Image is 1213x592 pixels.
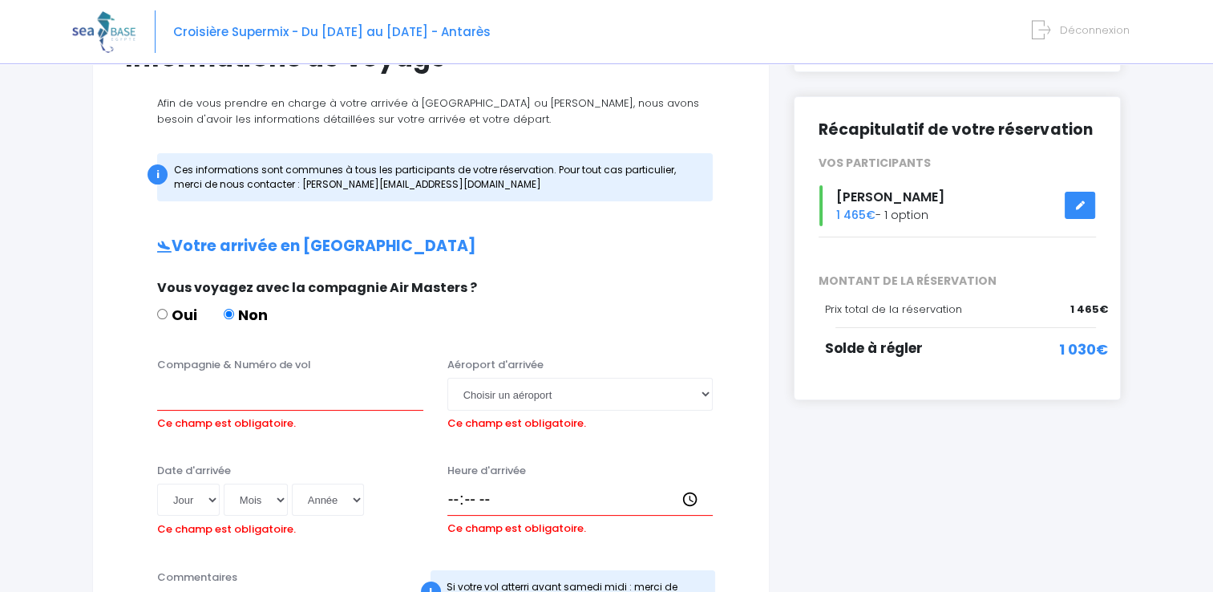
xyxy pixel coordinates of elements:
label: Ce champ est obligatoire. [157,517,296,537]
span: MONTANT DE LA RÉSERVATION [807,273,1108,290]
input: Non [224,309,234,319]
p: Afin de vous prendre en charge à votre arrivée à [GEOGRAPHIC_DATA] ou [PERSON_NAME], nous avons b... [125,95,737,127]
div: VOS PARTICIPANTS [807,155,1108,172]
div: i [148,164,168,184]
h1: Informations de voyage [125,42,737,73]
input: Oui [157,309,168,319]
span: 1 465€ [1070,302,1108,318]
h2: Votre arrivée en [GEOGRAPHIC_DATA] [125,237,737,256]
span: Déconnexion [1060,22,1130,38]
label: Non [224,304,268,326]
span: Solde à régler [825,339,923,358]
label: Oui [157,304,197,326]
div: - 1 option [807,185,1108,226]
label: Ce champ est obligatoire. [157,411,296,432]
label: Ce champ est obligatoire. [447,411,586,432]
label: Heure d'arrivée [447,463,526,479]
span: 1 465€ [836,207,875,223]
div: Ces informations sont communes à tous les participants de votre réservation. Pour tout cas partic... [157,153,713,201]
span: Croisière Supermix - Du [DATE] au [DATE] - Antarès [173,23,491,40]
span: [PERSON_NAME] [836,188,944,206]
span: Prix total de la réservation [825,302,962,317]
label: Commentaires [157,570,237,586]
label: Date d'arrivée [157,463,231,479]
label: Ce champ est obligatoire. [447,516,586,537]
span: 1 030€ [1059,339,1108,360]
h2: Récapitulatif de votre réservation [819,121,1096,140]
label: Aéroport d'arrivée [447,357,544,373]
span: Vous voyagez avec la compagnie Air Masters ? [157,278,477,297]
label: Compagnie & Numéro de vol [157,357,311,373]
